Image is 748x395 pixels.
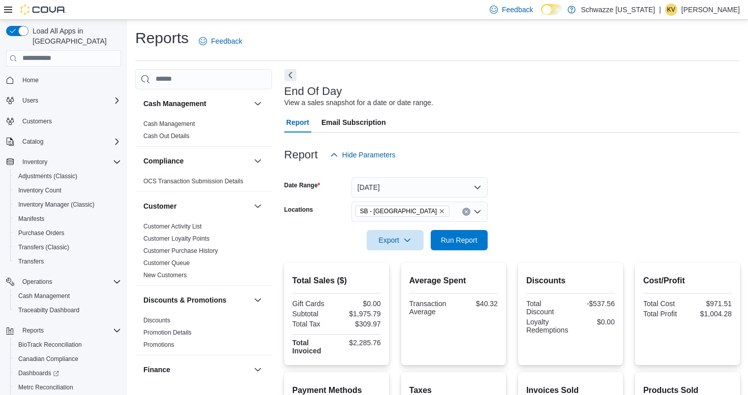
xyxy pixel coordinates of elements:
[286,112,309,133] span: Report
[252,294,264,306] button: Discounts & Promotions
[284,69,296,81] button: Next
[143,247,218,254] a: Customer Purchase History
[14,170,81,182] a: Adjustments (Classic)
[14,381,77,393] a: Metrc Reconciliation
[10,303,125,317] button: Traceabilty Dashboard
[14,290,74,302] a: Cash Management
[18,172,77,180] span: Adjustments (Classic)
[14,184,66,196] a: Inventory Count
[690,300,732,308] div: $971.51
[18,115,56,127] a: Customers
[10,240,125,254] button: Transfers (Classic)
[2,114,125,128] button: Customers
[143,235,210,243] span: Customer Loyalty Points
[18,292,70,300] span: Cash Management
[18,276,121,288] span: Operations
[18,115,121,127] span: Customers
[643,300,685,308] div: Total Cost
[284,85,342,97] h3: End Of Day
[342,150,396,160] span: Hide Parameters
[22,326,44,335] span: Reports
[18,324,48,337] button: Reports
[665,4,677,16] div: Kristine Valdez
[14,255,121,268] span: Transfers
[14,184,121,196] span: Inventory Count
[18,306,79,314] span: Traceabilty Dashboard
[439,208,445,214] button: Remove SB - Garden City from selection in this group
[143,341,174,349] span: Promotions
[284,181,320,189] label: Date Range
[10,169,125,183] button: Adjustments (Classic)
[14,213,48,225] a: Manifests
[143,259,190,267] a: Customer Queue
[409,275,498,287] h2: Average Spent
[292,310,335,318] div: Subtotal
[135,175,272,191] div: Compliance
[643,310,685,318] div: Total Profit
[456,300,498,308] div: $40.32
[351,177,488,197] button: [DATE]
[10,380,125,394] button: Metrc Reconciliation
[14,381,121,393] span: Metrc Reconciliation
[18,257,44,266] span: Transfers
[10,183,125,197] button: Inventory Count
[14,170,121,182] span: Adjustments (Classic)
[18,156,121,168] span: Inventory
[143,295,226,305] h3: Discounts & Promotions
[18,215,44,223] span: Manifests
[14,304,83,316] a: Traceabilty Dashboard
[143,365,170,375] h3: Finance
[143,201,176,211] h3: Customer
[659,4,661,16] p: |
[284,206,313,214] label: Locations
[10,366,125,380] a: Dashboards
[2,93,125,108] button: Users
[252,97,264,110] button: Cash Management
[143,98,250,109] button: Cash Management
[284,97,433,108] div: View a sales snapshot for a date or date range.
[14,241,73,253] a: Transfers (Classic)
[409,300,452,316] div: Transaction Average
[2,73,125,87] button: Home
[360,206,437,216] span: SB - [GEOGRAPHIC_DATA]
[373,230,417,250] span: Export
[22,278,52,286] span: Operations
[10,338,125,352] button: BioTrack Reconciliation
[355,206,450,217] span: SB - Garden City
[18,94,121,107] span: Users
[143,235,210,242] a: Customer Loyalty Points
[14,227,69,239] a: Purchase Orders
[2,155,125,169] button: Inventory
[14,199,121,211] span: Inventory Manager (Classic)
[10,289,125,303] button: Cash Management
[292,320,335,328] div: Total Tax
[18,383,73,391] span: Metrc Reconciliation
[18,74,43,86] a: Home
[14,199,99,211] a: Inventory Manager (Classic)
[143,316,170,324] span: Discounts
[2,275,125,289] button: Operations
[22,138,43,146] span: Catalog
[326,145,400,165] button: Hide Parameters
[18,74,121,86] span: Home
[10,254,125,269] button: Transfers
[526,300,569,316] div: Total Discount
[22,117,52,125] span: Customers
[143,178,244,185] a: OCS Transaction Submission Details
[143,329,192,336] a: Promotion Details
[284,149,318,161] h3: Report
[143,156,250,166] button: Compliance
[252,155,264,167] button: Compliance
[339,310,381,318] div: $1,975.79
[252,364,264,376] button: Finance
[135,220,272,285] div: Customer
[143,295,250,305] button: Discounts & Promotions
[22,76,39,84] span: Home
[526,275,615,287] h2: Discounts
[211,36,242,46] span: Feedback
[462,208,470,216] button: Clear input
[502,5,533,15] span: Feedback
[18,355,78,363] span: Canadian Compliance
[2,323,125,338] button: Reports
[526,318,569,334] div: Loyalty Redemptions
